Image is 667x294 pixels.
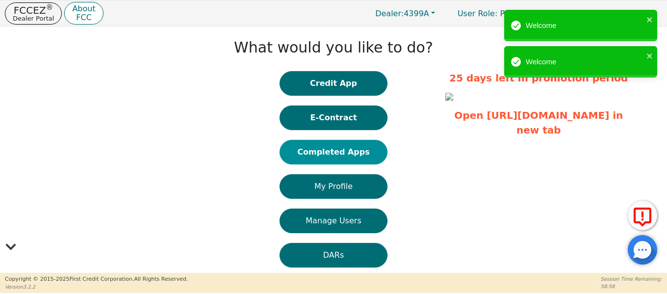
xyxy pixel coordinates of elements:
[448,4,540,23] a: User Role: Primary
[375,9,429,18] span: 4399A
[134,276,188,282] span: All Rights Reserved.
[13,15,54,22] p: Dealer Portal
[280,243,387,267] button: DARs
[5,283,188,291] p: Version 3.2.2
[526,56,643,68] div: Welcome
[646,14,653,25] button: close
[72,5,95,13] p: About
[601,275,662,283] p: Session Time Remaining:
[5,275,188,284] p: Copyright © 2015- 2025 First Credit Corporation.
[234,39,433,56] h1: What would you like to do?
[646,50,653,61] button: close
[458,9,497,18] span: User Role :
[526,20,643,31] div: Welcome
[445,71,632,85] p: 25 days left in promotion period
[280,106,387,130] button: E-Contract
[5,2,62,25] button: FCCEZ®Dealer Portal
[445,93,453,101] img: 9b260be3-56a8-4144-97c4-2404ee844c03
[280,71,387,96] button: Credit App
[365,6,445,21] button: Dealer:4399A
[448,4,540,23] p: Primary
[46,3,53,12] sup: ®
[601,283,662,290] p: 58:58
[64,2,103,25] button: AboutFCC
[280,174,387,199] button: My Profile
[72,14,95,22] p: FCC
[375,9,404,18] span: Dealer:
[13,5,54,15] p: FCCEZ
[454,109,623,136] a: Open [URL][DOMAIN_NAME] in new tab
[280,209,387,233] button: Manage Users
[280,140,387,164] button: Completed Apps
[542,6,662,21] button: 4399A:[PERSON_NAME]
[628,201,657,230] button: Report Error to FCC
